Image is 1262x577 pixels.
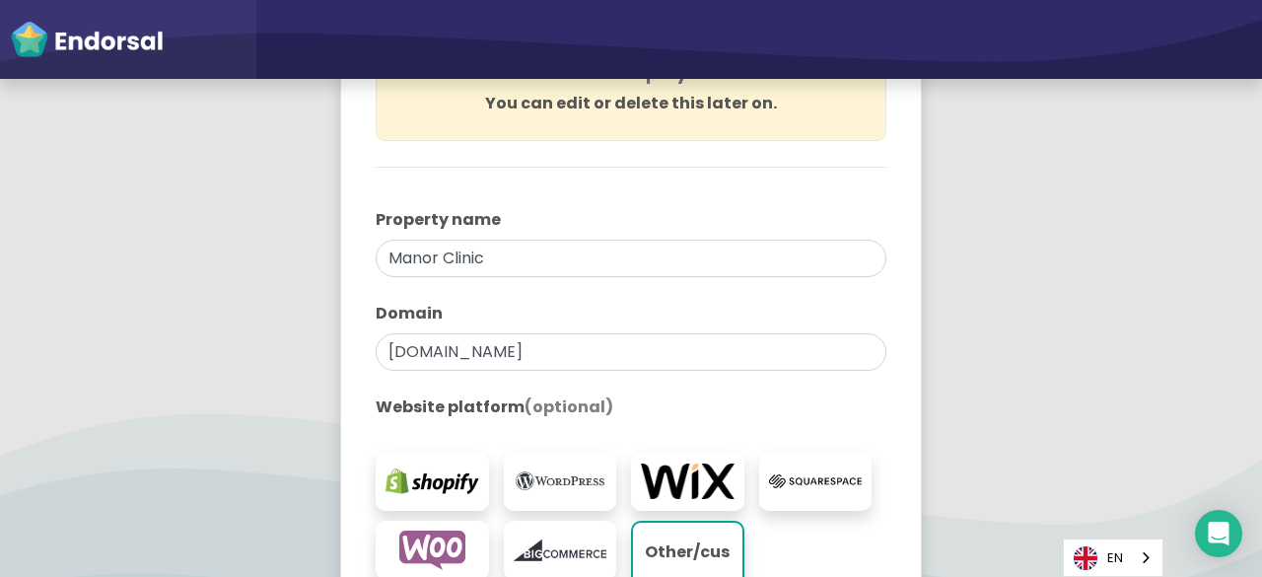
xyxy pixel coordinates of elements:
[376,208,886,232] label: Property name
[376,240,886,277] input: eg. My Website
[386,462,479,501] img: shopify.com-logo.png
[641,462,735,501] img: wix.com-logo.png
[1195,510,1242,557] div: Open Intercom Messenger
[525,396,613,418] span: (optional)
[386,531,479,570] img: woocommerce.com-logo.png
[514,531,607,570] img: bigcommerce.com-logo.png
[769,462,863,501] img: squarespace.com-logo.png
[1063,539,1163,577] aside: Language selected: English
[376,396,886,419] label: Website platform
[514,462,607,501] img: wordpress.org-logo.png
[1064,540,1162,576] a: EN
[401,41,861,84] h4: A property is a unique domain for which you'd like to collect and display testimonials.
[1063,539,1163,577] div: Language
[376,333,886,371] input: eg. websitename.com
[401,92,861,115] p: You can edit or delete this later on.
[376,302,886,325] label: Domain
[10,20,164,59] img: endorsal-logo-white@2x.png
